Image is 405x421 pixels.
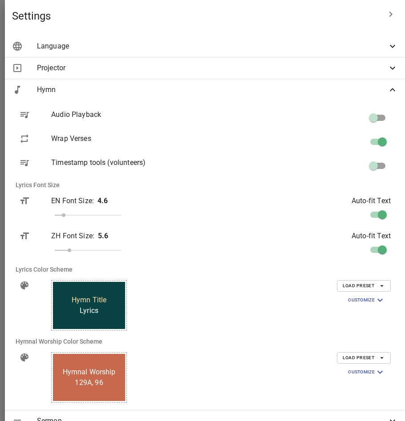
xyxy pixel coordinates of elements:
[98,231,108,241] p: 5.6
[5,79,405,100] div: Hymn
[348,367,385,377] span: Customize
[8,259,401,280] li: Lyrics Color Scheme
[75,377,103,388] span: 129A, 96
[37,63,387,73] span: Projector
[343,365,391,379] button: Customize
[337,280,391,292] button: Load Preset
[36,94,55,107] li: 122
[348,295,385,305] span: Customize
[343,354,385,362] span: Load Preset
[30,116,63,122] div: RE Assembly
[352,196,391,206] p: Auto-fit Text
[51,133,230,144] p: Wrap Verses
[80,305,98,316] span: Lyrics
[51,157,230,168] p: Timestamp tools (volunteers)
[37,84,387,95] span: Hymn
[51,231,94,241] p: ZH Font Size :
[37,41,387,52] span: Language
[32,84,61,92] p: Hymns 詩
[337,352,391,364] button: Load Preset
[8,174,401,196] li: Lyrics Font Size
[343,282,385,290] span: Load Preset
[51,196,94,206] p: EN Font Size :
[97,196,108,206] p: 4.6
[51,109,230,120] p: Audio Playback
[5,57,405,79] div: Projector
[352,231,391,241] p: Auto-fit Text
[8,331,401,352] li: Hymnal Worship Color Scheme
[12,9,380,23] span: Settings
[343,293,391,307] button: Customize
[5,36,405,57] div: Language
[72,295,107,305] span: Hymn Title
[63,367,116,377] span: Hymnal Worship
